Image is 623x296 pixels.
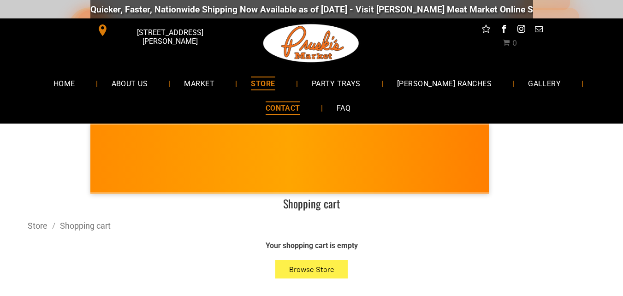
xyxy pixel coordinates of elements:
[515,23,527,37] a: instagram
[28,196,595,211] h1: Shopping cart
[383,71,505,95] a: [PERSON_NAME] RANCHES
[40,71,89,95] a: HOME
[512,39,517,47] span: 0
[47,221,60,231] span: /
[252,96,314,120] a: CONTACT
[146,241,478,251] div: Your shopping cart is empty
[266,101,300,115] span: CONTACT
[237,71,289,95] a: STORE
[533,23,545,37] a: email
[514,71,575,95] a: GALLERY
[110,24,229,50] span: [STREET_ADDRESS][PERSON_NAME]
[275,260,348,278] button: Browse Store
[298,71,374,95] a: PARTY TRAYS
[60,221,111,231] a: Shopping cart
[498,23,510,37] a: facebook
[323,96,364,120] a: FAQ
[28,220,595,231] div: Breadcrumbs
[28,221,47,231] a: Store
[90,23,231,37] a: [STREET_ADDRESS][PERSON_NAME]
[480,23,492,37] a: Social network
[98,71,162,95] a: ABOUT US
[170,71,228,95] a: MARKET
[261,18,361,68] img: Pruski-s+Market+HQ+Logo2-1920w.png
[289,265,334,274] span: Browse Store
